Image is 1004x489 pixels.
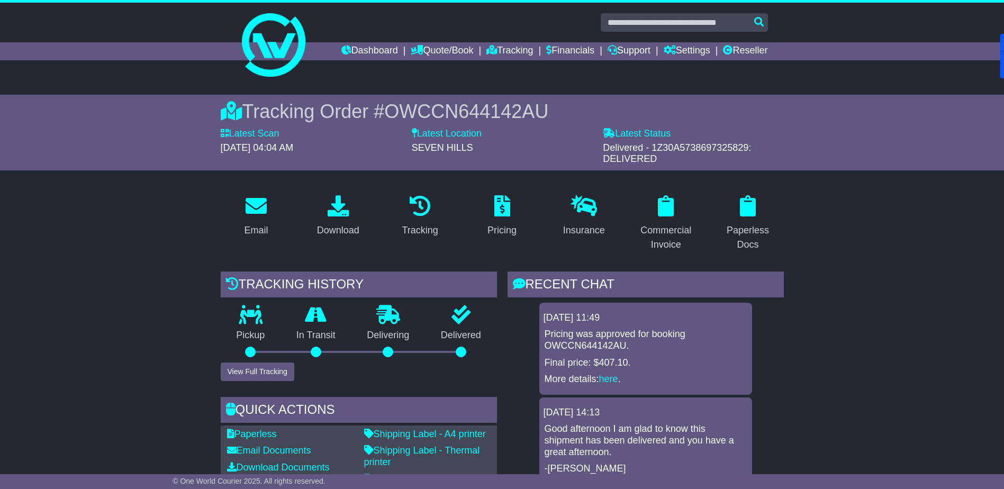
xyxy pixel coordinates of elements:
p: Good afternoon I am glad to know this shipment has been delivered and you have a great afternoon. [545,423,747,458]
p: Pricing was approved for booking OWCCN644142AU. [545,329,747,351]
div: Download [317,223,359,238]
a: Email [237,192,275,241]
a: Insurance [556,192,612,241]
a: Tracking [486,42,533,60]
a: Commercial Invoice [630,192,702,256]
a: here [599,374,618,384]
span: SEVEN HILLS [412,142,473,153]
div: Insurance [563,223,605,238]
p: More details: . [545,374,747,385]
a: Support [608,42,650,60]
a: Settings [664,42,710,60]
div: [DATE] 14:13 [544,407,748,419]
a: Financials [546,42,594,60]
span: OWCCN644142AU [384,101,548,122]
p: Pickup [221,330,281,341]
p: -[PERSON_NAME] [545,463,747,475]
span: © One World Courier 2025. All rights reserved. [173,477,325,485]
label: Latest Status [603,128,671,140]
a: Quote/Book [411,42,473,60]
p: Delivering [351,330,426,341]
p: Delivered [425,330,497,341]
div: Tracking [402,223,438,238]
a: Shipping Label - A4 printer [364,429,486,439]
div: RECENT CHAT [508,271,784,300]
a: Shipping Label - Thermal printer [364,445,480,467]
a: Pricing [481,192,523,241]
div: Commercial Invoice [637,223,695,252]
a: Commercial Invoice [364,474,455,484]
div: Email [244,223,268,238]
div: Quick Actions [221,397,497,425]
label: Latest Location [412,128,482,140]
span: Delivered - 1Z30A5738697325829: DELIVERED [603,142,751,165]
a: Paperless Docs [712,192,784,256]
div: Pricing [487,223,517,238]
label: Latest Scan [221,128,279,140]
a: Email Documents [227,445,311,456]
p: In Transit [281,330,351,341]
a: Paperless [227,429,277,439]
button: View Full Tracking [221,363,294,381]
div: Paperless Docs [719,223,777,252]
div: Tracking Order # [221,100,784,123]
a: Download Documents [227,462,330,473]
div: [DATE] 11:49 [544,312,748,324]
a: Reseller [723,42,767,60]
a: Tracking [395,192,445,241]
a: Dashboard [341,42,398,60]
span: [DATE] 04:04 AM [221,142,294,153]
p: Final price: $407.10. [545,357,747,369]
a: Download [310,192,366,241]
div: Tracking history [221,271,497,300]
